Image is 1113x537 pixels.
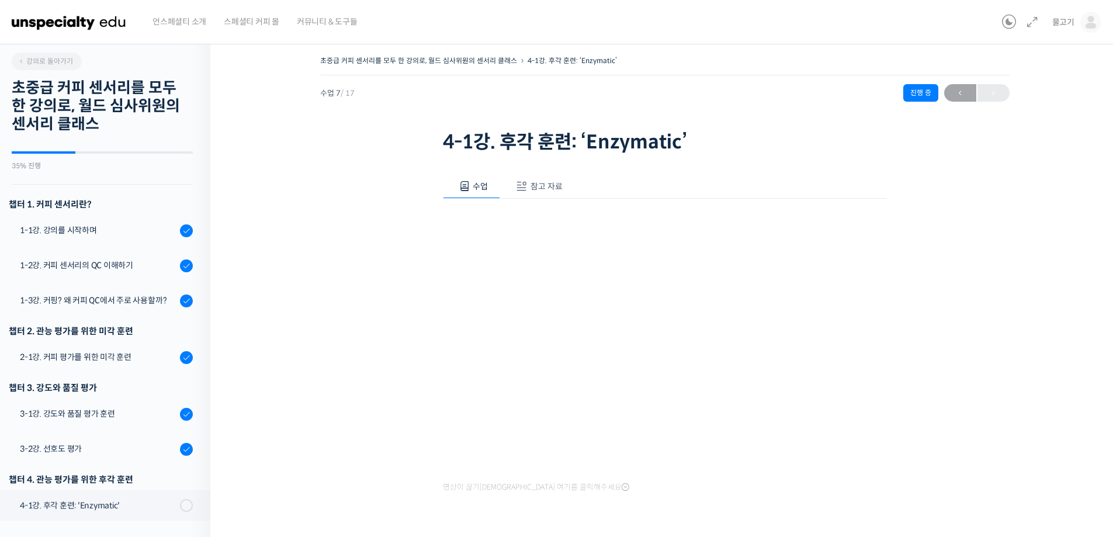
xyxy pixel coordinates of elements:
a: 초중급 커피 센서리를 모두 한 강의로, 월드 심사위원의 센서리 클래스 [320,56,517,65]
span: 물고기 [1052,17,1074,27]
span: / 17 [341,88,355,98]
div: 1-1강. 강의를 시작하며 [20,224,176,237]
span: 참고 자료 [531,181,563,192]
div: 3-2강. 선호도 평가 [20,442,176,455]
div: 챕터 3. 강도와 품질 평가 [9,380,193,396]
span: 수업 7 [320,89,355,97]
div: 챕터 2. 관능 평가를 위한 미각 훈련 [9,323,193,339]
div: 1-2강. 커피 센서리의 QC 이해하기 [20,259,176,272]
h2: 초중급 커피 센서리를 모두 한 강의로, 월드 심사위원의 센서리 클래스 [12,79,193,134]
div: 2-1강. 커피 평가를 위한 미각 훈련 [20,351,176,363]
div: 진행 중 [903,84,938,102]
a: 강의로 돌아가기 [12,53,82,70]
span: 강의로 돌아가기 [18,57,73,65]
a: ←이전 [944,84,976,102]
span: 영상이 끊기[DEMOGRAPHIC_DATA] 여기를 클릭해주세요 [443,483,629,492]
div: 1-3강. 커핑? 왜 커피 QC에서 주로 사용할까? [20,294,176,307]
h3: 챕터 1. 커피 센서리란? [9,196,193,212]
div: 4-1강. 후각 훈련: 'Enzymatic' [20,499,176,512]
span: 수업 [473,181,488,192]
a: 4-1강. 후각 훈련: ‘Enzymatic’ [528,56,617,65]
h1: 4-1강. 후각 훈련: ‘Enzymatic’ [443,131,887,153]
span: ← [944,85,976,101]
div: 챕터 4. 관능 평가를 위한 후각 훈련 [9,472,193,487]
div: 35% 진행 [12,162,193,169]
div: 3-1강. 강도와 품질 평가 훈련 [20,407,176,420]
